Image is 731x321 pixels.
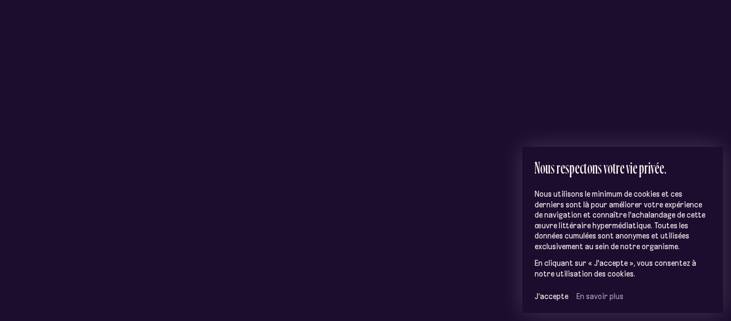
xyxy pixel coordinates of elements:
[535,189,711,252] p: Nous utilisons le minimum de cookies et ces derniers sont là pour améliorer votre expérience de n...
[576,292,623,301] a: En savoir plus
[535,159,711,176] h2: Nous respectons votre vie privée.
[535,258,711,279] p: En cliquant sur « J'accepte », vous consentez à notre utilisation des cookies.
[535,292,568,301] button: J’accepte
